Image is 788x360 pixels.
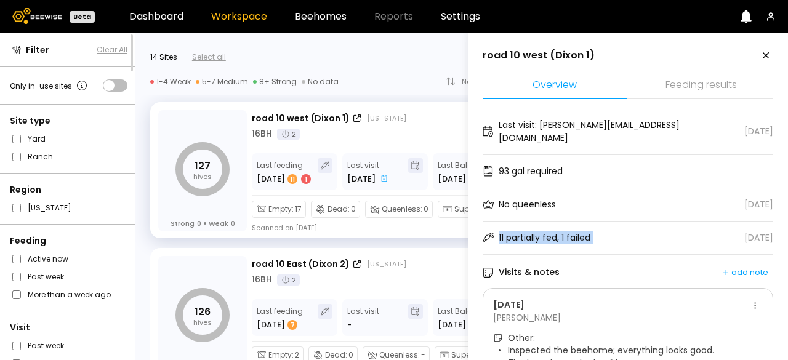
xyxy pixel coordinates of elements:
[257,173,312,185] div: [DATE]
[441,12,480,22] a: Settings
[493,298,748,311] div: [DATE]
[438,319,466,331] span: [DATE]
[10,183,127,196] div: Region
[150,77,191,87] div: 1-4 Weak
[347,319,352,331] div: -
[744,198,773,211] div: [DATE]
[287,174,297,184] div: 11
[508,332,535,344] span: Other:
[28,150,53,163] label: Ranch
[28,288,111,301] label: More than a week ago
[10,234,127,247] div: Feeding
[347,173,376,185] span: [DATE]
[483,266,560,279] div: Visits & notes
[744,231,773,244] div: [DATE]
[252,273,272,286] div: 16 BH
[718,264,773,281] button: add note
[723,267,768,278] div: add note
[629,73,773,99] li: Feeding results
[508,344,714,356] li: Inspected the beehome; everything looks good.
[268,204,294,215] span: Empty :
[26,44,49,57] span: Filter
[252,127,272,140] div: 16 BH
[367,113,406,123] div: [US_STATE]
[438,158,487,185] div: Last Balance
[374,12,413,22] span: Reports
[192,52,226,63] div: Select all
[28,132,46,145] label: Yard
[197,219,201,228] span: 0
[257,304,303,331] div: Last feeding
[302,77,339,87] div: No data
[499,231,590,244] div: 11 partially fed, 1 failed
[195,159,211,173] tspan: 127
[253,77,297,87] div: 8+ Strong
[28,252,68,265] label: Active now
[252,112,350,125] div: road 10 west (Dixon 1)
[424,204,428,215] span: 0
[438,304,487,331] div: Last Balance
[301,174,311,184] div: 1
[10,114,127,127] div: Site type
[499,119,744,145] div: Last visit: [PERSON_NAME][EMAIL_ADDRESS][DOMAIN_NAME]
[367,259,406,269] div: [US_STATE]
[150,52,177,63] div: 14 Sites
[211,12,267,22] a: Workspace
[129,12,183,22] a: Dashboard
[257,319,299,331] div: [DATE]
[347,304,379,331] div: Last visit
[483,73,627,99] li: Overview
[295,204,302,215] span: 17
[382,204,422,215] span: Queenless :
[252,223,317,233] div: Scanned on [DATE]
[493,298,748,324] div: [PERSON_NAME]
[483,49,595,62] div: road 10 west (Dixon 1)
[499,165,563,178] div: 93 gal required
[193,172,212,182] tspan: hives
[347,158,390,185] div: Last visit
[744,125,773,138] div: [DATE]
[193,318,212,327] tspan: hives
[252,258,350,271] div: road 10 East (Dixon 2)
[277,274,300,286] div: 2
[295,12,347,22] a: Beehomes
[277,129,300,140] div: 2
[454,204,482,215] span: Supers :
[231,219,235,228] span: 0
[171,219,235,228] div: Strong Weak
[195,305,211,319] tspan: 126
[97,44,127,55] button: Clear All
[287,320,297,330] div: 7
[328,204,350,215] span: Dead :
[10,78,89,93] div: Only in-use sites
[12,8,62,24] img: Beewise logo
[462,78,523,86] div: North to South
[28,201,71,214] label: [US_STATE]
[70,11,95,23] div: Beta
[438,173,466,185] span: [DATE]
[10,321,127,334] div: Visit
[351,204,356,215] span: 0
[257,158,312,185] div: Last feeding
[196,77,248,87] div: 5-7 Medium
[28,339,64,352] label: Past week
[499,198,556,211] div: No queenless
[28,270,64,283] label: Past week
